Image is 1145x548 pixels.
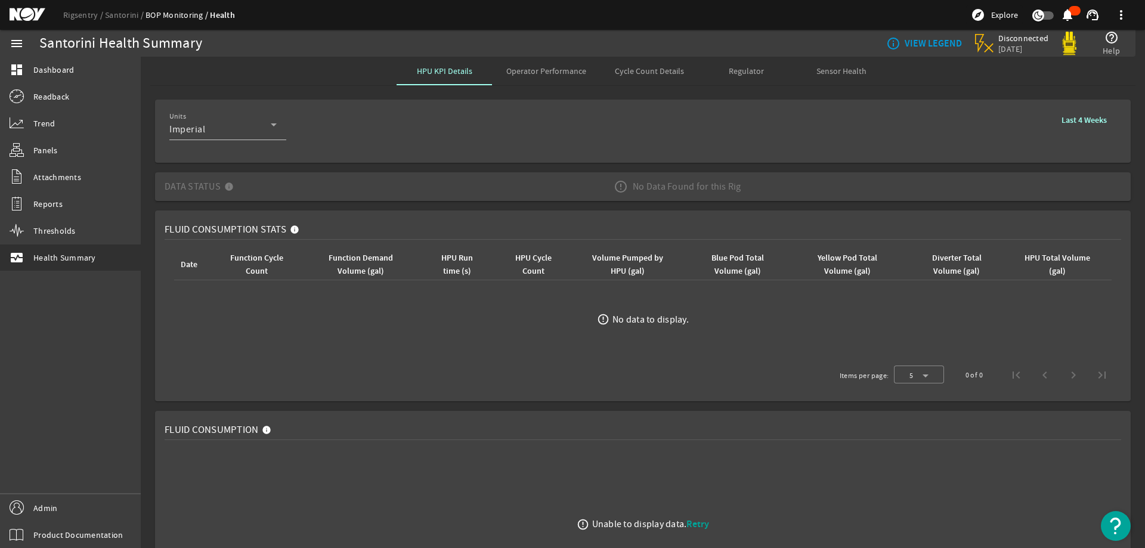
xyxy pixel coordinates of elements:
div: Yellow Pod Total Volume (gal) [803,252,901,278]
div: Function Cycle Count [224,252,289,278]
span: Panels [33,144,58,156]
div: No data to display. [612,314,689,326]
div: Blue Pod Total Volume (gal) [695,252,788,278]
span: Attachments [33,171,81,183]
button: Open Resource Center [1101,511,1131,541]
span: Operator Performance [506,67,586,75]
span: Product Documentation [33,529,123,541]
mat-label: Units [169,112,186,121]
div: Yellow Pod Total Volume (gal) [804,252,890,278]
span: Readback [33,91,69,103]
span: Cycle Count Details [615,67,684,75]
div: Function Cycle Count [222,252,299,278]
a: Health [210,10,235,21]
mat-icon: error_outline [597,313,609,326]
div: HPU Cycle Count [509,252,558,278]
div: HPU Run time (s) [433,252,482,278]
span: Sensor Health [816,67,867,75]
div: HPU Total Volume (gal) [1021,252,1102,278]
span: Regulator [729,67,764,75]
span: Reports [33,198,63,210]
div: Unable to display data. [592,518,710,530]
div: Date [179,258,208,271]
div: Function Demand Volume (gal) [314,252,416,278]
a: Santorini [105,10,146,20]
span: HPU KPI Details [417,67,472,75]
mat-panel-title: Data Status [165,170,239,203]
button: VIEW LEGEND [881,33,967,54]
span: Retry [686,518,709,530]
mat-icon: explore [971,8,985,22]
mat-icon: info_outline [886,36,896,51]
span: Thresholds [33,225,76,237]
div: HPU Cycle Count [507,252,569,278]
a: Rigsentry [63,10,105,20]
mat-expansion-panel-header: Data StatusNo Data Found for this Rig [155,172,1131,201]
div: No Data Found for this Rig [604,170,751,203]
div: Blue Pod Total Volume (gal) [697,252,778,278]
span: Health Summary [33,252,96,264]
b: Last 4 Weeks [1062,114,1107,126]
mat-icon: support_agent [1085,8,1100,22]
mat-icon: notifications [1060,8,1075,22]
span: Fluid Consumption Stats [165,224,286,236]
span: Disconnected [998,33,1049,44]
div: Diverter Total Volume (gal) [915,252,1007,278]
div: HPU Run time (s) [431,252,493,278]
div: Volume Pumped by HPU (gal) [585,252,670,278]
span: Admin [33,502,57,514]
mat-icon: help_outline [1104,30,1119,45]
button: Explore [966,5,1023,24]
button: Last 4 Weeks [1052,109,1116,131]
div: Function Demand Volume (gal) [315,252,406,278]
a: BOP Monitoring [146,10,210,20]
mat-icon: error_outline [577,518,589,531]
span: Imperial [169,123,205,135]
div: Volume Pumped by HPU (gal) [583,252,681,278]
div: 0 of 0 [965,369,983,381]
span: Trend [33,117,55,129]
b: VIEW LEGEND [905,38,962,49]
span: Explore [991,9,1018,21]
span: Fluid Consumption [165,424,258,436]
div: Date [181,258,197,271]
div: HPU Total Volume (gal) [1023,252,1091,278]
div: Santorini Health Summary [39,38,202,49]
span: Dashboard [33,64,74,76]
div: Diverter Total Volume (gal) [917,252,996,278]
button: more_vert [1107,1,1135,29]
img: Yellowpod.svg [1057,32,1081,55]
mat-icon: dashboard [10,63,24,77]
span: Help [1103,45,1120,57]
div: Items per page: [840,370,889,382]
span: [DATE] [998,44,1049,54]
mat-icon: monitor_heart [10,250,24,265]
mat-icon: menu [10,36,24,51]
